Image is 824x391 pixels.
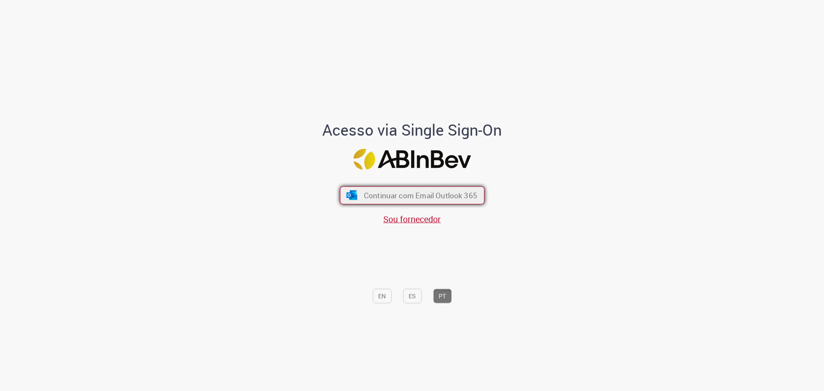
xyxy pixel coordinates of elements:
button: ícone Azure/Microsoft 360 Continuar com Email Outlook 365 [340,186,485,204]
button: PT [433,288,451,303]
button: EN [373,288,391,303]
h1: Acesso via Single Sign-On [293,121,531,139]
button: ES [403,288,421,303]
a: Sou fornecedor [383,213,441,225]
img: ícone Azure/Microsoft 360 [345,191,358,200]
span: Continuar com Email Outlook 365 [364,190,477,200]
img: Logo ABInBev [353,149,471,170]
